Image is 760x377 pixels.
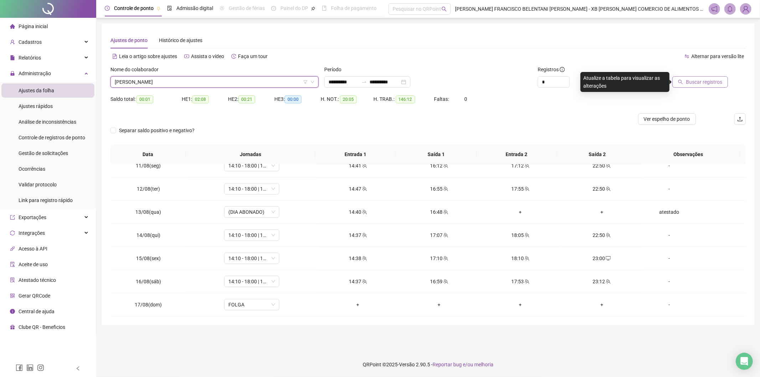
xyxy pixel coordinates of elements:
span: file [10,55,15,60]
span: 20:05 [340,95,357,103]
span: team [605,233,611,238]
span: Buscar registros [686,78,722,86]
span: Página inicial [19,24,48,29]
span: team [361,186,367,191]
span: info-circle [10,309,15,314]
span: team [524,256,529,261]
span: 14:10 - 18:00 | 19:00 - 22:30 [228,160,275,171]
div: + [323,301,393,309]
div: 16:48 [404,208,474,216]
span: Administração [19,71,51,76]
span: linkedin [26,364,33,371]
span: Assista o vídeo [191,53,224,59]
span: 14:10 - 18:00 | 19:00 - 22:30 [228,253,275,264]
span: info-circle [560,67,565,72]
span: Validar protocolo [19,182,57,187]
span: 14:10 - 18:00 | 19:00 - 22:30 [228,230,275,241]
span: Controle de ponto [114,5,154,11]
div: HE 3: [274,95,321,103]
span: desktop [605,256,611,261]
span: team [524,279,529,284]
footer: QRPoint © 2025 - 2.90.5 - [96,352,760,377]
span: team [605,279,611,284]
span: Clube QR - Beneficios [19,324,65,330]
span: book [322,6,327,11]
span: Ajustes de ponto [110,37,148,43]
span: Cadastros [19,39,42,45]
span: team [443,279,448,284]
span: Ajustes da folha [19,88,54,93]
span: Atestado técnico [19,277,56,283]
th: Data [110,145,186,164]
span: solution [10,278,15,283]
span: filter [303,80,307,84]
span: 14:10 - 18:00 | 19:00 - 22:30 [228,276,275,287]
div: 14:47 [323,185,393,193]
span: Aceite de uso [19,262,48,267]
span: Separar saldo positivo e negativo? [116,126,197,134]
span: team [361,279,367,284]
th: Saída 1 [396,145,476,164]
div: 22:50 [567,231,637,239]
span: facebook [16,364,23,371]
div: H. TRAB.: [374,95,434,103]
div: 14:41 [323,162,393,170]
span: Admissão digital [176,5,213,11]
div: HE 1: [182,95,228,103]
span: notification [711,6,718,12]
span: Exportações [19,215,46,220]
span: team [605,163,611,168]
span: 14/08(qui) [136,232,160,238]
div: - [648,301,690,309]
span: Central de ajuda [19,309,55,314]
div: + [567,301,637,309]
span: gift [10,325,15,330]
span: Link para registro rápido [19,197,73,203]
span: [PERSON_NAME] FRANCISCO BELENTANI [PERSON_NAME] - XB [PERSON_NAME] COMERCIO DE ALIMENTOS LTDA [455,5,704,13]
div: + [486,301,555,309]
span: team [524,186,529,191]
span: 11/08(seg) [136,163,161,169]
div: Open Intercom Messenger [736,353,753,370]
span: (DIA ABONADO) [228,207,275,217]
span: history [231,54,236,59]
div: + [404,301,474,309]
span: Integrações [19,230,45,236]
span: FOLGA [228,299,275,310]
span: 146:12 [396,95,415,103]
img: 86578 [740,4,751,14]
div: atestado [648,208,690,216]
span: Faltas: [434,96,450,102]
span: 13/08(qua) [135,209,161,215]
span: team [524,233,529,238]
span: Observações [643,150,734,158]
span: 00:21 [238,95,255,103]
span: search [678,79,683,84]
span: sync [10,231,15,236]
span: home [10,24,15,29]
span: user-add [10,40,15,45]
span: Folha de pagamento [331,5,377,11]
span: team [443,186,448,191]
th: Jornadas [186,145,315,164]
div: 17:10 [404,254,474,262]
span: team [443,256,448,261]
span: file-done [167,6,172,11]
span: team [361,233,367,238]
span: swap [684,54,689,59]
div: H. NOT.: [321,95,374,103]
span: pushpin [156,6,161,11]
div: HE 2: [228,95,274,103]
span: export [10,215,15,220]
span: Leia o artigo sobre ajustes [119,53,177,59]
span: lock [10,71,15,76]
div: 18:10 [486,254,555,262]
span: youtube [184,54,189,59]
span: Gestão de férias [229,5,265,11]
span: 0 [465,96,467,102]
div: - [648,278,690,285]
span: pushpin [311,6,315,11]
span: Registros [538,66,565,73]
span: Ocorrências [19,166,45,172]
div: - [648,231,690,239]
